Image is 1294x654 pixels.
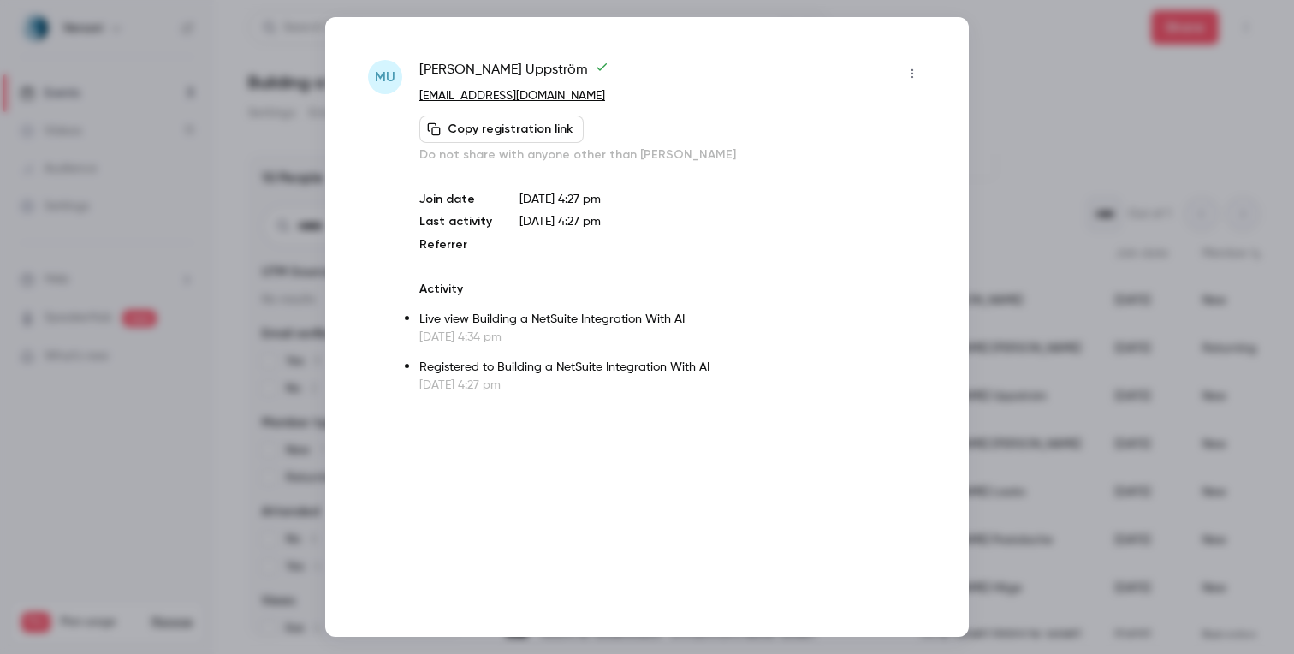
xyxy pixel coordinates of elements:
a: Building a NetSuite Integration With AI [497,361,709,373]
p: Last activity [419,213,492,231]
p: [DATE] 4:27 pm [419,377,926,394]
p: Activity [419,281,926,298]
a: [EMAIL_ADDRESS][DOMAIN_NAME] [419,90,605,102]
p: Join date [419,191,492,208]
p: [DATE] 4:27 pm [519,191,926,208]
span: [PERSON_NAME] Uppström [419,60,608,87]
a: Building a NetSuite Integration With AI [472,313,685,325]
p: Live view [419,311,926,329]
p: [DATE] 4:34 pm [419,329,926,346]
span: MU [375,67,395,87]
span: [DATE] 4:27 pm [519,216,601,228]
p: Registered to [419,359,926,377]
p: Referrer [419,236,492,253]
p: Do not share with anyone other than [PERSON_NAME] [419,146,926,163]
button: Copy registration link [419,116,584,143]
